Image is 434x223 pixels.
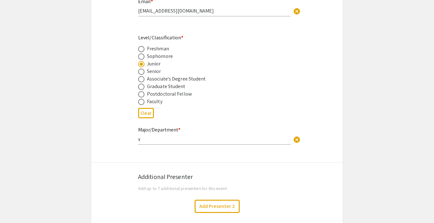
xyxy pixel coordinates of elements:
div: Senior [147,68,161,75]
div: Freshman [147,45,169,53]
div: Sophomore [147,53,173,60]
input: Type Here [138,8,290,14]
mat-label: Level/Classification [138,34,183,41]
div: Junior [147,60,161,68]
mat-label: Major/Department [138,126,180,133]
span: cancel [293,136,301,143]
iframe: Chat [5,195,27,218]
div: Additional Presenter [138,172,296,181]
button: Add Presenter 2 [195,200,240,213]
button: Clear [138,108,154,118]
div: Associate's Degree Student [147,75,206,83]
span: cancel [293,8,301,15]
button: Clear [290,133,303,146]
div: Faculty [147,98,162,105]
button: Clear [290,5,303,17]
div: Graduate Student [147,83,185,90]
div: Postdoctoral Fellow [147,90,192,98]
input: Type Here [138,136,290,142]
span: Add up to 7 additional presenters for this event. [138,185,228,191]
